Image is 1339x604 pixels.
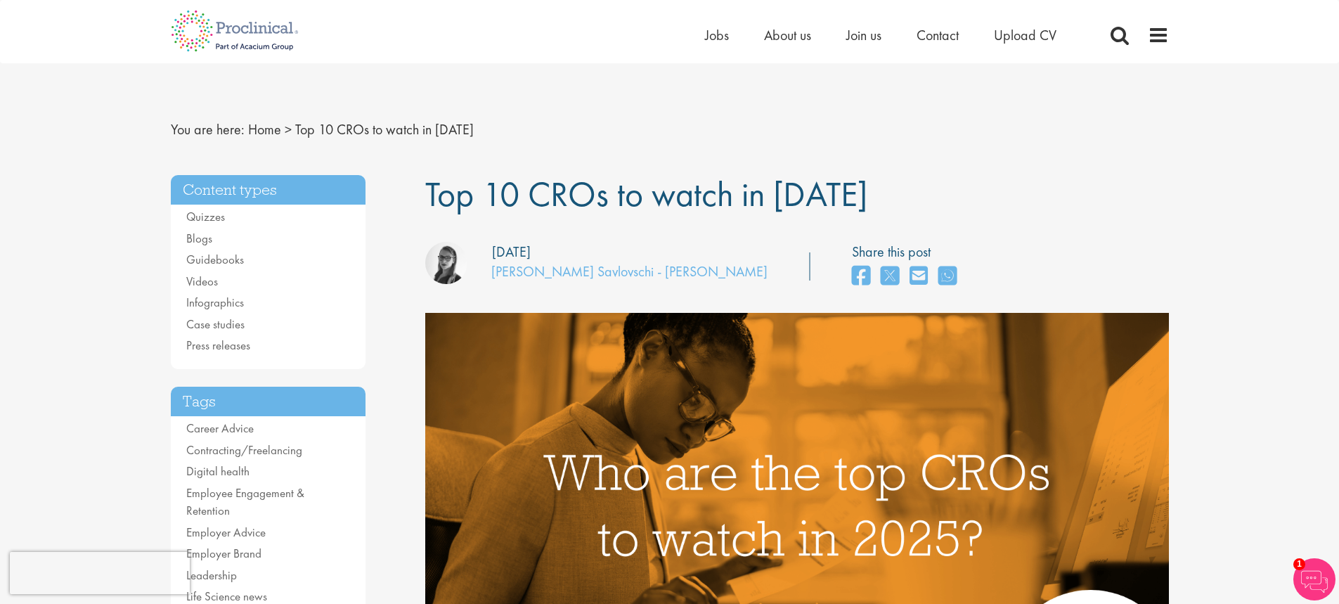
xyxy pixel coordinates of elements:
[248,120,281,139] a: breadcrumb link
[186,589,267,604] a: Life Science news
[186,485,304,519] a: Employee Engagement & Retention
[186,295,244,310] a: Infographics
[1293,558,1335,600] img: Chatbot
[852,262,870,292] a: share on facebook
[917,26,959,44] a: Contact
[186,231,212,246] a: Blogs
[186,463,250,479] a: Digital health
[186,567,237,583] a: Leadership
[705,26,729,44] a: Jobs
[295,120,474,139] span: Top 10 CROs to watch in [DATE]
[171,387,366,417] h3: Tags
[186,338,250,353] a: Press releases
[186,274,218,289] a: Videos
[171,175,366,205] h3: Content types
[425,242,467,284] img: Theodora Savlovschi - Wicks
[994,26,1056,44] a: Upload CV
[186,252,244,267] a: Guidebooks
[938,262,957,292] a: share on whats app
[171,120,245,139] span: You are here:
[186,316,245,332] a: Case studies
[881,262,899,292] a: share on twitter
[425,172,867,217] span: Top 10 CROs to watch in [DATE]
[491,262,768,281] a: [PERSON_NAME] Savlovschi - [PERSON_NAME]
[846,26,881,44] a: Join us
[285,120,292,139] span: >
[852,242,964,262] label: Share this post
[1293,558,1305,570] span: 1
[186,442,302,458] a: Contracting/Freelancing
[910,262,928,292] a: share on email
[492,242,531,262] div: [DATE]
[186,209,225,224] a: Quizzes
[186,525,266,540] a: Employer Advice
[186,420,254,436] a: Career Advice
[186,546,261,561] a: Employer Brand
[10,552,190,594] iframe: reCAPTCHA
[764,26,811,44] a: About us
